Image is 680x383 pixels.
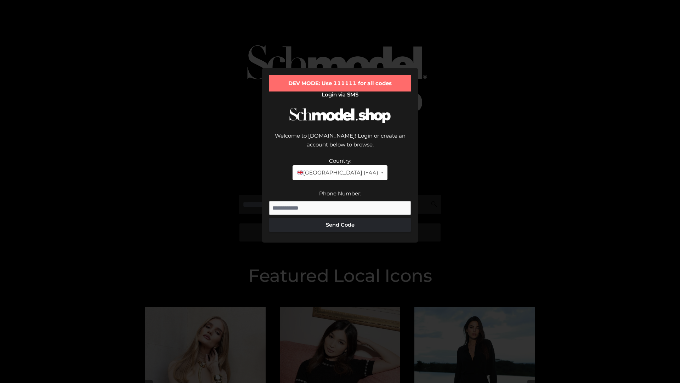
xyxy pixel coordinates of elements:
h2: Login via SMS [269,91,411,98]
label: Phone Number: [319,190,361,197]
img: 🇬🇧 [297,170,303,175]
button: Send Code [269,218,411,232]
img: Schmodel Logo [287,101,393,129]
div: DEV MODE: Use 111111 for all codes [269,75,411,91]
div: Welcome to [DOMAIN_NAME]! Login or create an account below to browse. [269,131,411,156]
label: Country: [329,157,351,164]
span: [GEOGRAPHIC_DATA] (+44) [297,168,378,177]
